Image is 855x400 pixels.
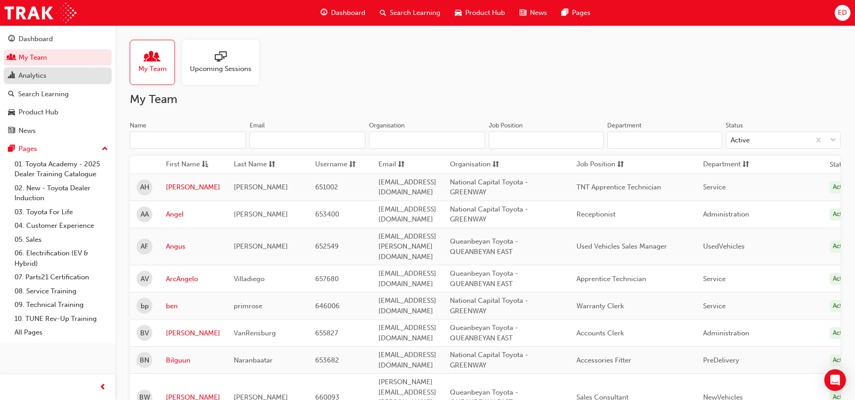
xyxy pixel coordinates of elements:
[520,7,526,19] span: news-icon
[315,159,347,170] span: Username
[378,269,436,288] span: [EMAIL_ADDRESS][DOMAIN_NAME]
[4,49,112,66] a: My Team
[703,242,745,250] span: UsedVehicles
[234,159,267,170] span: Last Name
[554,4,598,22] a: pages-iconPages
[130,132,246,149] input: Name
[830,135,836,146] span: down-icon
[8,145,15,153] span: pages-icon
[349,159,356,170] span: sorting-icon
[315,242,339,250] span: 652549
[11,246,112,270] a: 06. Electrification (EV & Hybrid)
[8,72,15,80] span: chart-icon
[234,302,262,310] span: primrose
[617,159,624,170] span: sorting-icon
[731,135,750,146] div: Active
[234,159,283,170] button: Last Namesorting-icon
[450,351,528,369] span: National Capital Toyota - GREENWAY
[489,132,604,149] input: Job Position
[562,7,568,19] span: pages-icon
[378,296,436,315] span: [EMAIL_ADDRESS][DOMAIN_NAME]
[331,8,365,18] span: Dashboard
[4,31,112,47] a: Dashboard
[19,34,53,44] div: Dashboard
[489,121,523,130] div: Job Position
[234,275,265,283] span: Villadiego
[450,178,528,197] span: National Capital Toyota - GREENWAY
[234,356,273,364] span: Naranbaatar
[315,210,339,218] span: 653400
[5,3,76,23] img: Trak
[703,329,749,337] span: Administration
[830,160,849,170] th: Status
[234,329,276,337] span: VanRensburg
[166,159,200,170] span: First Name
[576,210,615,218] span: Receptionist
[830,354,853,367] div: Active
[182,40,266,85] a: Upcoming Sessions
[250,121,265,130] div: Email
[140,328,149,339] span: BV
[530,8,547,18] span: News
[19,107,58,118] div: Product Hub
[607,121,642,130] div: Department
[465,8,505,18] span: Product Hub
[726,121,743,130] div: Status
[450,269,518,288] span: Queanbeyan Toyota - QUEANBEYAN EAST
[4,122,112,139] a: News
[378,178,436,197] span: [EMAIL_ADDRESS][DOMAIN_NAME]
[8,108,15,117] span: car-icon
[378,205,436,224] span: [EMAIL_ADDRESS][DOMAIN_NAME]
[234,183,288,191] span: [PERSON_NAME]
[130,121,146,130] div: Name
[202,159,208,170] span: asc-icon
[190,64,251,74] span: Upcoming Sessions
[830,273,853,285] div: Active
[703,275,726,283] span: Service
[11,284,112,298] a: 08. Service Training
[703,183,726,191] span: Service
[742,159,749,170] span: sorting-icon
[166,301,220,311] a: ben
[11,181,112,205] a: 02. New - Toyota Dealer Induction
[166,241,220,252] a: Angus
[450,296,528,315] span: National Capital Toyota - GREENWAY
[830,240,853,253] div: Active
[703,356,739,364] span: PreDelivery
[4,104,112,121] a: Product Hub
[234,210,288,218] span: [PERSON_NAME]
[321,7,327,19] span: guage-icon
[11,205,112,219] a: 03. Toyota For Life
[576,275,646,283] span: Apprentice Technician
[315,302,340,310] span: 646006
[512,4,554,22] a: news-iconNews
[390,8,440,18] span: Search Learning
[824,369,846,391] div: Open Intercom Messenger
[141,301,149,311] span: bp
[838,8,847,18] span: ED
[140,182,149,193] span: AH
[146,51,158,64] span: people-icon
[19,144,37,154] div: Pages
[369,121,405,130] div: Organisation
[830,208,853,221] div: Active
[369,132,485,149] input: Organisation
[166,355,220,366] a: Bilguun
[11,325,112,339] a: All Pages
[703,302,726,310] span: Service
[215,51,227,64] span: sessionType_ONLINE_URL-icon
[8,35,15,43] span: guage-icon
[703,159,753,170] button: Departmentsorting-icon
[378,324,436,342] span: [EMAIL_ADDRESS][DOMAIN_NAME]
[8,90,14,99] span: search-icon
[166,274,220,284] a: ArcAngelo
[4,67,112,84] a: Analytics
[166,182,220,193] a: [PERSON_NAME]
[166,159,216,170] button: First Nameasc-icon
[166,209,220,220] a: Angel
[19,126,36,136] div: News
[830,300,853,312] div: Active
[572,8,590,18] span: Pages
[11,157,112,181] a: 01. Toyota Academy - 2025 Dealer Training Catalogue
[576,356,631,364] span: Accessories Fitter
